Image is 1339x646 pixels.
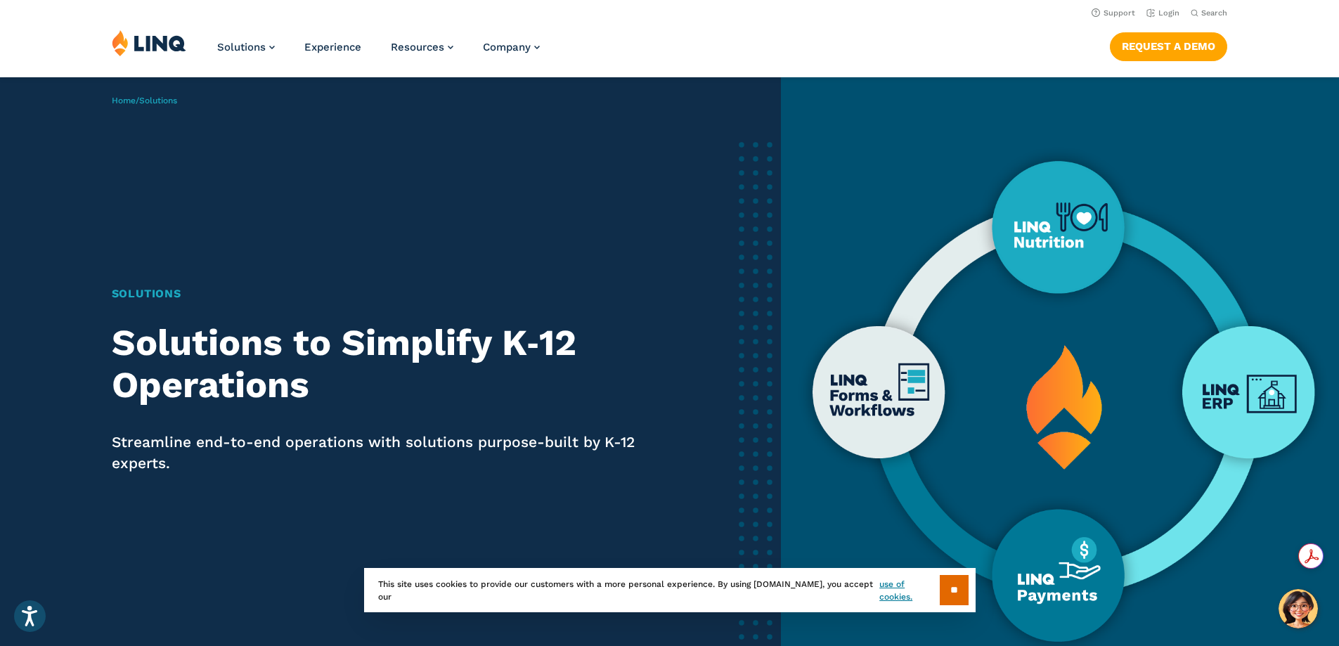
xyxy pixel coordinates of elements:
span: Solutions [217,41,266,53]
a: Resources [391,41,453,53]
h1: Solutions [112,285,640,302]
span: Resources [391,41,444,53]
a: Home [112,96,136,105]
img: LINQ | K‑12 Software [112,30,186,56]
span: Company [483,41,531,53]
a: use of cookies. [879,578,939,603]
span: Solutions [139,96,177,105]
button: Open Search Bar [1191,8,1227,18]
h2: Solutions to Simplify K‑12 Operations [112,322,640,406]
span: / [112,96,177,105]
a: Request a Demo [1110,32,1227,60]
nav: Button Navigation [1110,30,1227,60]
span: Search [1201,8,1227,18]
div: This site uses cookies to provide our customers with a more personal experience. By using [DOMAIN... [364,568,976,612]
a: Company [483,41,540,53]
a: Experience [304,41,361,53]
a: Solutions [217,41,275,53]
a: Support [1092,8,1135,18]
button: Hello, have a question? Let’s chat. [1279,589,1318,628]
p: Streamline end-to-end operations with solutions purpose-built by K-12 experts. [112,432,640,474]
nav: Primary Navigation [217,30,540,76]
a: Login [1146,8,1179,18]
